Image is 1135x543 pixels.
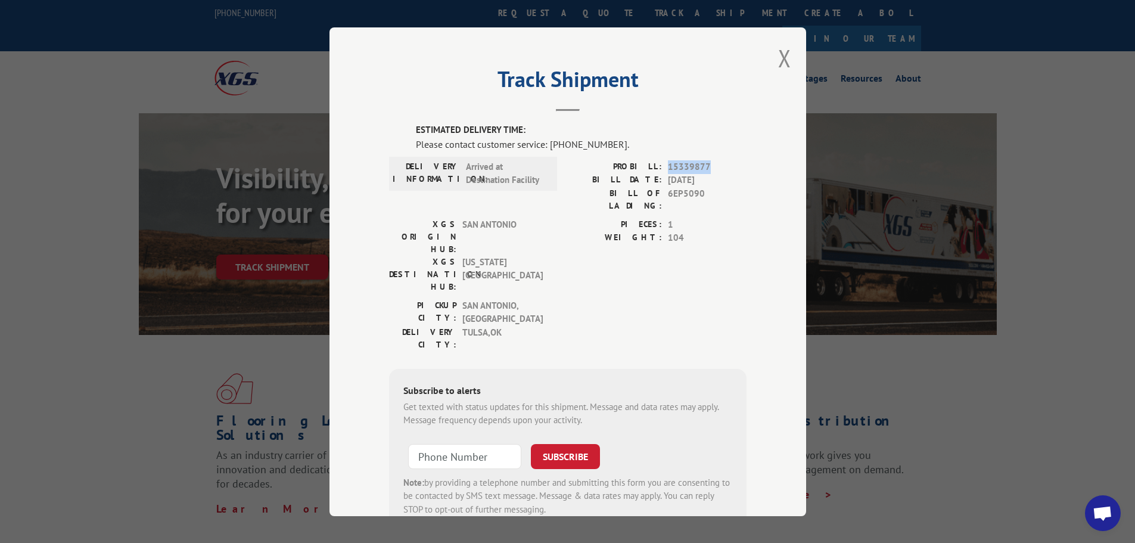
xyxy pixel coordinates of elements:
[668,173,747,187] span: [DATE]
[416,123,747,137] label: ESTIMATED DELIVERY TIME:
[389,325,456,350] label: DELIVERY CITY:
[1085,495,1121,531] div: Open chat
[403,383,732,400] div: Subscribe to alerts
[403,400,732,427] div: Get texted with status updates for this shipment. Message and data rates may apply. Message frequ...
[393,160,460,187] label: DELIVERY INFORMATION:
[403,476,424,488] strong: Note:
[568,218,662,231] label: PIECES:
[389,71,747,94] h2: Track Shipment
[568,187,662,212] label: BILL OF LADING:
[416,136,747,151] div: Please contact customer service: [PHONE_NUMBER].
[568,160,662,173] label: PROBILL:
[778,42,791,74] button: Close modal
[531,443,600,468] button: SUBSCRIBE
[668,218,747,231] span: 1
[466,160,546,187] span: Arrived at Destination Facility
[668,187,747,212] span: 6EP5090
[389,255,456,293] label: XGS DESTINATION HUB:
[403,476,732,516] div: by providing a telephone number and submitting this form you are consenting to be contacted by SM...
[389,218,456,255] label: XGS ORIGIN HUB:
[568,231,662,245] label: WEIGHT:
[389,299,456,325] label: PICKUP CITY:
[462,299,543,325] span: SAN ANTONIO , [GEOGRAPHIC_DATA]
[462,218,543,255] span: SAN ANTONIO
[462,255,543,293] span: [US_STATE][GEOGRAPHIC_DATA]
[668,231,747,245] span: 104
[568,173,662,187] label: BILL DATE:
[408,443,521,468] input: Phone Number
[462,325,543,350] span: TULSA , OK
[668,160,747,173] span: 15339877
